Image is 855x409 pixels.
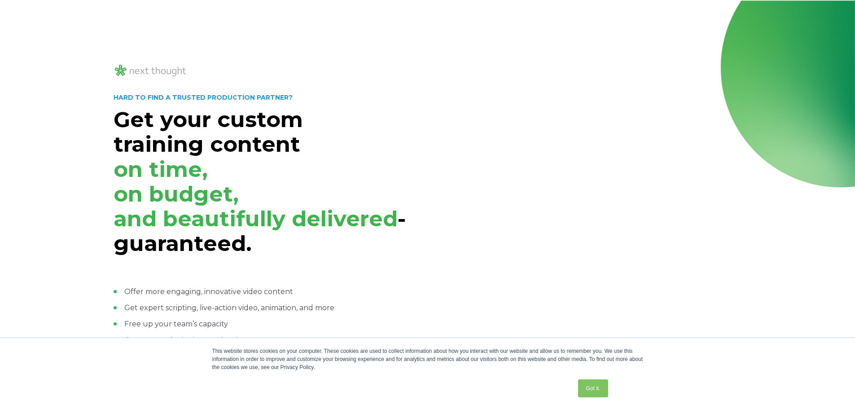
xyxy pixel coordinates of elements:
strong: HARD TO FIND A TRUSTED PRODUCTION PARTNER? [114,93,293,101]
li: Get expert scripting, live-action video, animation, and more [114,303,420,313]
a: Got it. [578,379,608,397]
li: Get an award-winning production team [114,335,420,346]
iframe: NextThought Reel [454,70,723,221]
li: Offer more engaging, innovative video content [114,286,420,297]
span: on time, [114,156,208,182]
span: and beautifully delivered [114,206,398,232]
strong: Get your custom training content -guaranteed. [114,106,406,256]
img: NT_Logo_LightMode [114,63,187,78]
li: Free up your team’s capacity [114,319,420,330]
div: This website stores cookies on your computer. These cookies are used to collect information about... [212,347,643,371]
span: on budget, [114,181,239,207]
